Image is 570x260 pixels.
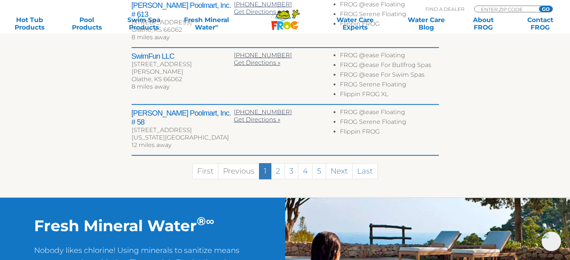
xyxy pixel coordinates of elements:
li: Flippin FROG XL [340,91,438,100]
a: Next [326,163,353,179]
div: [US_STATE][GEOGRAPHIC_DATA] [132,134,234,141]
h2: Fresh Mineral Water [34,216,251,235]
span: 12 miles away [132,141,171,149]
a: First [192,163,218,179]
a: AboutFROG [461,16,505,31]
a: 1 [259,163,271,179]
div: Olathe, KS 66062 [132,26,234,34]
div: Olathe, KS 66062 [132,76,234,83]
p: Find A Dealer [425,6,464,12]
li: FROG Serene Floating [340,10,438,20]
a: [PHONE_NUMBER] [234,52,292,59]
a: Get Directions » [234,8,280,15]
div: [STREET_ADDRESS] [132,19,234,26]
a: ContactFROG [518,16,563,31]
span: 8 miles away [132,34,169,41]
a: Swim SpaProducts [122,16,166,31]
div: [STREET_ADDRESS][PERSON_NAME] [132,61,234,76]
a: Hot TubProducts [7,16,52,31]
a: Get Directions » [234,59,280,66]
li: FROG @ease For Swim Spas [340,71,438,81]
h2: [PERSON_NAME] Poolmart, Inc. # 613 [132,1,234,19]
li: FROG @ease Floating [340,108,438,118]
a: Get Directions » [234,116,280,123]
span: 8 miles away [132,83,169,90]
a: PoolProducts [64,16,109,31]
div: [STREET_ADDRESS] [132,126,234,134]
input: GO [539,6,552,12]
a: [PHONE_NUMBER] [234,108,292,116]
li: Flippin FROG [340,128,438,138]
a: 4 [298,163,313,179]
li: Flippin FROG [340,20,438,30]
li: FROG Serene Floating [340,81,438,91]
li: FROG @ease For Bullfrog Spas [340,61,438,71]
a: Last [352,163,378,179]
li: FROG @ease Floating [340,52,438,61]
sup: ∞ [206,214,214,228]
a: 2 [271,163,285,179]
li: FROG Serene Floating [340,118,438,128]
a: 3 [284,163,298,179]
h2: [PERSON_NAME] Poolmart, Inc. # 58 [132,108,234,126]
a: Previous [218,163,259,179]
sup: ® [197,214,206,228]
a: 5 [312,163,326,179]
input: Zip Code Form [480,6,531,12]
img: openIcon [542,232,561,251]
h2: SwimFun LLC [132,52,234,61]
a: [PHONE_NUMBER] [234,1,292,8]
li: FROG @ease Floating [340,1,438,10]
